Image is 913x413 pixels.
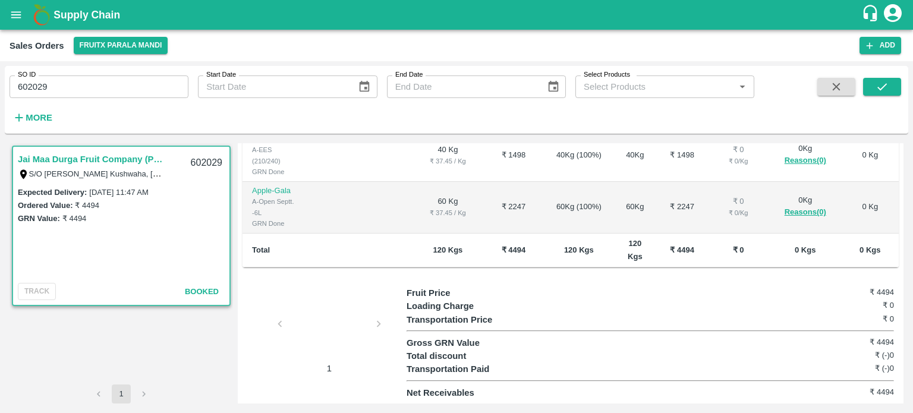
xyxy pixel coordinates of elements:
td: ₹ 1498 [657,130,707,182]
label: [DATE] 11:47 AM [89,188,148,197]
td: 60 Kg [413,182,483,234]
input: Select Products [579,79,731,94]
a: Supply Chain [53,7,861,23]
a: Jai Maa Durga Fruit Company (Parala) [18,152,166,167]
div: 40 Kg [622,150,647,161]
button: page 1 [112,384,131,403]
div: ₹ 37.45 / Kg [423,156,473,166]
p: Transportation Price [407,313,528,326]
strong: More [26,113,52,122]
p: Gross GRN Value [407,336,528,349]
div: 0 Kg [779,143,832,168]
p: Loading Charge [407,299,528,313]
div: A-Open Septt. -6L [252,196,295,218]
div: A-EES (210/240) [252,144,295,166]
label: ₹ 4494 [62,214,87,223]
td: 40 Kg [413,130,483,182]
b: Supply Chain [53,9,120,21]
h6: ₹ (-)0 [813,362,894,374]
button: More [10,108,55,128]
td: ₹ 2247 [657,182,707,234]
label: Select Products [584,70,630,80]
h6: ₹ 4494 [813,336,894,348]
td: ₹ 2247 [483,182,545,234]
div: Sales Orders [10,38,64,53]
img: logo [30,3,53,27]
b: ₹ 4494 [670,245,694,254]
div: 60 Kg [622,201,647,213]
td: 0 Kg [842,130,899,182]
button: Reasons(0) [779,206,832,219]
button: Choose date [542,75,565,98]
p: 1 [285,362,374,375]
b: 120 Kgs [564,245,594,254]
h6: ₹ 0 [813,313,894,325]
h6: ₹ 4494 [813,386,894,398]
button: Select DC [74,37,168,54]
div: ₹ 0 / Kg [717,156,760,166]
div: 602029 [184,149,229,177]
input: Start Date [198,75,348,98]
button: Choose date [353,75,376,98]
b: Total [252,245,270,254]
label: End Date [395,70,423,80]
label: Expected Delivery : [18,188,87,197]
p: Total discount [407,349,528,362]
div: 0 Kg [779,195,832,219]
input: Enter SO ID [10,75,188,98]
p: Apple-Gala [252,185,295,197]
div: customer-support [861,4,882,26]
div: 40 Kg ( 100 %) [554,150,603,161]
p: Net Receivables [407,386,528,399]
h6: ₹ 0 [813,299,894,311]
button: open drawer [2,1,30,29]
b: ₹ 0 [733,245,744,254]
b: 120 Kgs [628,239,643,261]
label: ₹ 4494 [75,201,99,210]
label: SO ID [18,70,36,80]
h6: ₹ (-)0 [813,349,894,361]
nav: pagination navigation [87,384,155,403]
b: 120 Kgs [433,245,462,254]
div: ₹ 0 / Kg [717,207,760,218]
input: End Date [387,75,537,98]
button: Add [860,37,901,54]
div: GRN Done [252,166,295,177]
label: Start Date [206,70,236,80]
b: 0 Kgs [860,245,880,254]
div: ₹ 0 [717,144,760,156]
button: Reasons(0) [779,154,832,168]
label: S/O [PERSON_NAME] Kushwaha, [STREET_ADDRESS][PERSON_NAME][PERSON_NAME] [29,169,354,178]
b: ₹ 4494 [502,245,526,254]
span: Booked [185,287,219,296]
p: Fruit Price [407,286,528,299]
div: 60 Kg ( 100 %) [554,201,603,213]
b: 0 Kgs [795,245,816,254]
h6: ₹ 4494 [813,286,894,298]
label: GRN Value: [18,214,60,223]
label: Ordered Value: [18,201,73,210]
div: ₹ 37.45 / Kg [423,207,473,218]
td: ₹ 1498 [483,130,545,182]
button: Open [735,79,750,94]
div: account of current user [882,2,903,27]
div: ₹ 0 [717,196,760,207]
div: GRN Done [252,218,295,229]
td: 0 Kg [842,182,899,234]
p: Transportation Paid [407,362,528,376]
